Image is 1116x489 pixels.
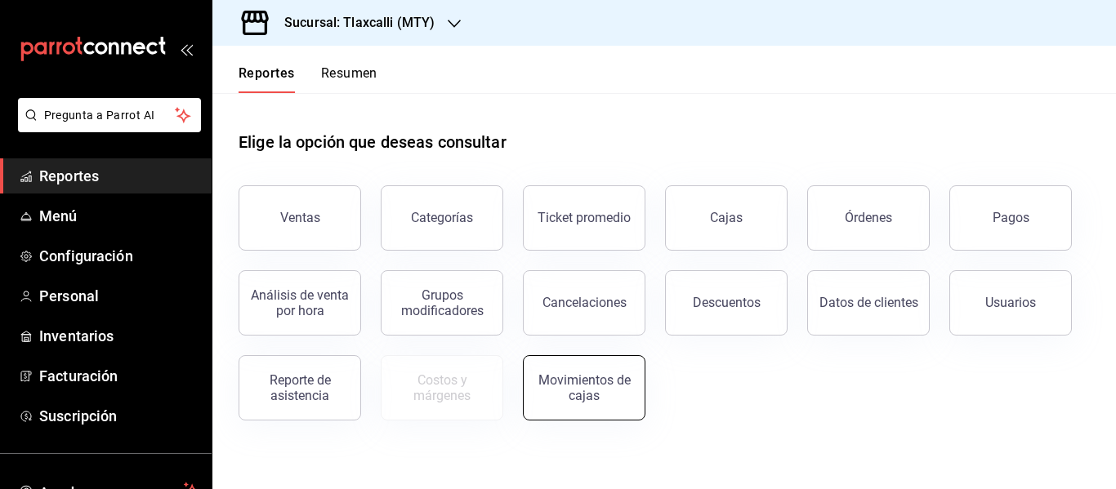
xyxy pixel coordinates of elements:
h1: Elige la opción que deseas consultar [239,130,507,154]
button: Reportes [239,65,295,93]
div: Cajas [710,208,743,228]
div: Pagos [993,210,1029,225]
div: Grupos modificadores [391,287,493,318]
div: Análisis de venta por hora [249,287,350,318]
div: Ventas [280,210,320,225]
button: Categorías [381,185,503,251]
div: Datos de clientes [819,295,918,310]
button: Órdenes [807,185,930,251]
span: Suscripción [39,405,199,427]
button: Cancelaciones [523,270,645,336]
button: Datos de clientes [807,270,930,336]
button: Movimientos de cajas [523,355,645,420]
div: Cancelaciones [542,295,627,310]
button: Pregunta a Parrot AI [18,98,201,132]
span: Configuración [39,245,199,267]
a: Pregunta a Parrot AI [11,118,201,136]
span: Pregunta a Parrot AI [44,107,176,124]
span: Inventarios [39,325,199,347]
button: Resumen [321,65,377,93]
a: Cajas [665,185,788,251]
div: Usuarios [985,295,1036,310]
div: Costos y márgenes [391,372,493,403]
div: Movimientos de cajas [533,372,635,403]
div: Ticket promedio [538,210,631,225]
button: Ticket promedio [523,185,645,251]
span: Menú [39,205,199,227]
div: navigation tabs [239,65,377,93]
button: Contrata inventarios para ver este reporte [381,355,503,420]
button: Pagos [949,185,1072,251]
div: Descuentos [693,295,761,310]
span: Personal [39,285,199,307]
button: Reporte de asistencia [239,355,361,420]
button: Descuentos [665,270,788,336]
div: Categorías [411,210,473,225]
span: Facturación [39,365,199,387]
button: Usuarios [949,270,1072,336]
button: Análisis de venta por hora [239,270,361,336]
div: Órdenes [845,210,892,225]
h3: Sucursal: Tlaxcalli (MTY) [271,13,435,33]
button: Ventas [239,185,361,251]
button: open_drawer_menu [180,42,193,56]
div: Reporte de asistencia [249,372,350,403]
span: Reportes [39,165,199,187]
button: Grupos modificadores [381,270,503,336]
